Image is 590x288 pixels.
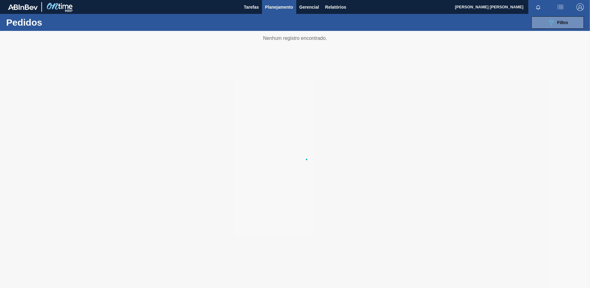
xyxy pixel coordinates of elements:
span: Planejamento [265,3,293,11]
img: Logout [576,3,584,11]
h1: Pedidos [6,19,98,26]
span: Filtro [557,20,568,25]
img: userActions [557,3,564,11]
img: TNhmsLtSVTkK8tSr43FrP2fwEKptu5GPRR3wAAAABJRU5ErkJggg== [8,4,38,10]
button: Notificações [528,3,548,11]
span: Tarefas [244,3,259,11]
span: Gerencial [299,3,319,11]
button: Filtro [531,16,584,29]
span: Relatórios [325,3,346,11]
